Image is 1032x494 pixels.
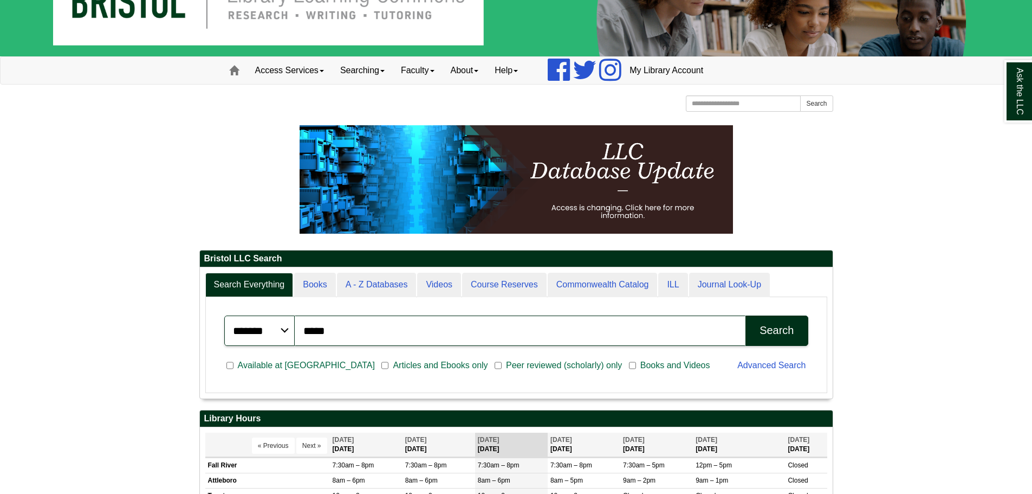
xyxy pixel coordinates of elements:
[405,477,438,484] span: 8am – 6pm
[296,438,327,454] button: Next »
[788,436,809,444] span: [DATE]
[696,477,728,484] span: 9am – 1pm
[388,359,492,372] span: Articles and Ebooks only
[403,433,475,457] th: [DATE]
[486,57,526,84] a: Help
[333,477,365,484] span: 8am – 6pm
[333,436,354,444] span: [DATE]
[658,273,687,297] a: ILL
[745,316,808,346] button: Search
[443,57,487,84] a: About
[478,461,520,469] span: 7:30am – 8pm
[760,324,794,337] div: Search
[550,477,583,484] span: 8am – 5pm
[623,436,645,444] span: [DATE]
[623,477,655,484] span: 9am – 2pm
[330,433,403,457] th: [DATE]
[788,461,808,469] span: Closed
[696,461,732,469] span: 12pm – 5pm
[502,359,626,372] span: Peer reviewed (scholarly) only
[800,95,833,112] button: Search
[548,273,658,297] a: Commonwealth Catalog
[205,458,330,473] td: Fall River
[200,410,833,427] h2: Library Hours
[495,361,502,370] input: Peer reviewed (scholarly) only
[333,461,374,469] span: 7:30am – 8pm
[623,461,665,469] span: 7:30am – 5pm
[475,433,548,457] th: [DATE]
[337,273,417,297] a: A - Z Databases
[200,251,833,267] h2: Bristol LLC Search
[478,477,510,484] span: 8am – 6pm
[550,436,572,444] span: [DATE]
[205,473,330,489] td: Attleboro
[693,433,785,457] th: [DATE]
[332,57,393,84] a: Searching
[478,436,499,444] span: [DATE]
[548,433,620,457] th: [DATE]
[550,461,592,469] span: 7:30am – 8pm
[381,361,388,370] input: Articles and Ebooks only
[226,361,233,370] input: Available at [GEOGRAPHIC_DATA]
[417,273,461,297] a: Videos
[393,57,443,84] a: Faculty
[405,436,427,444] span: [DATE]
[621,57,711,84] a: My Library Account
[636,359,715,372] span: Books and Videos
[785,433,827,457] th: [DATE]
[252,438,295,454] button: « Previous
[689,273,770,297] a: Journal Look-Up
[233,359,379,372] span: Available at [GEOGRAPHIC_DATA]
[788,477,808,484] span: Closed
[462,273,547,297] a: Course Reserves
[620,433,693,457] th: [DATE]
[247,57,332,84] a: Access Services
[205,273,294,297] a: Search Everything
[737,361,806,370] a: Advanced Search
[405,461,447,469] span: 7:30am – 8pm
[300,125,733,234] img: HTML tutorial
[294,273,335,297] a: Books
[629,361,636,370] input: Books and Videos
[696,436,717,444] span: [DATE]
